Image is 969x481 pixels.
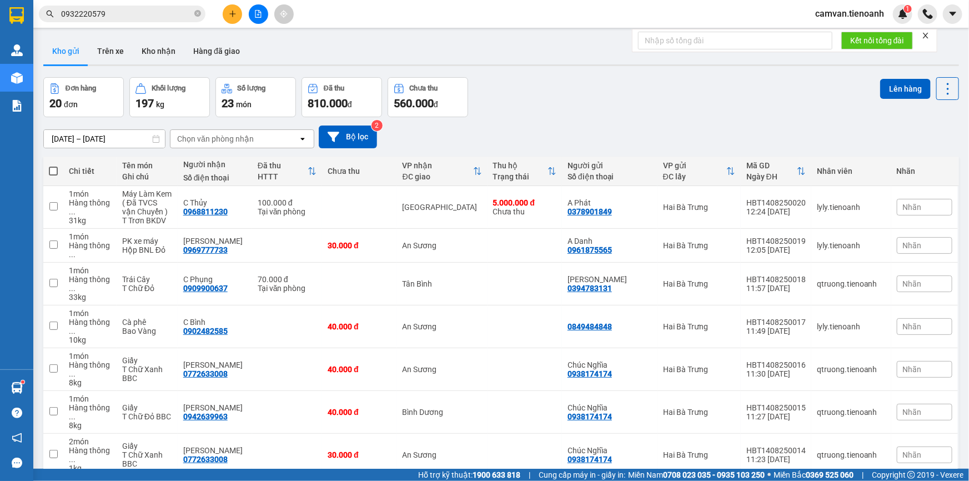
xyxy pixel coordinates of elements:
[66,84,96,92] div: Đơn hàng
[880,79,931,99] button: Lên hàng
[43,77,124,117] button: Đơn hàng20đơn
[806,7,893,21] span: camvan.tienoanh
[418,469,520,481] span: Hỗ trợ kỹ thuật:
[324,84,344,92] div: Đã thu
[746,446,806,455] div: HBT1408250014
[12,458,22,468] span: message
[236,100,252,109] span: món
[298,134,307,143] svg: open
[850,34,904,47] span: Kết nối tổng đài
[663,408,735,417] div: Hai Bà Trưng
[371,120,383,131] sup: 2
[69,309,111,318] div: 1 món
[903,408,922,417] span: Nhãn
[403,279,482,288] div: Tân Bình
[897,167,952,176] div: Nhãn
[663,161,726,170] div: VP gửi
[473,470,520,479] strong: 1900 633 818
[817,450,886,459] div: qtruong.tienoanh
[403,203,482,212] div: [GEOGRAPHIC_DATA]
[69,318,111,335] div: Hàng thông thường
[903,322,922,331] span: Nhãn
[817,408,886,417] div: qtruong.tienoanh
[122,318,172,327] div: Cà phê
[328,408,391,417] div: 40.000 đ
[69,198,111,216] div: Hàng thông thường
[184,38,249,64] button: Hàng đã giao
[568,369,612,378] div: 0938174174
[122,412,172,421] div: T Chữ Đỏ BBC
[903,365,922,374] span: Nhãn
[122,327,172,335] div: Bao Vàng
[61,8,192,20] input: Tìm tên, số ĐT hoặc mã đơn
[488,157,562,186] th: Toggle SortBy
[663,172,726,181] div: ĐC lấy
[88,38,133,64] button: Trên xe
[817,241,886,250] div: lyly.tienoanh
[49,97,62,110] span: 20
[177,133,254,144] div: Chọn văn phòng nhận
[410,84,438,92] div: Chưa thu
[628,469,765,481] span: Miền Nam
[122,172,172,181] div: Ghi chú
[183,207,228,216] div: 0968811230
[129,77,210,117] button: Khối lượng197kg
[903,241,922,250] span: Nhãn
[122,284,172,293] div: T Chữ Đỏ
[69,394,111,403] div: 1 món
[746,318,806,327] div: HBT1408250017
[222,97,234,110] span: 23
[348,100,352,109] span: đ
[12,433,22,443] span: notification
[133,38,184,64] button: Kho nhận
[746,403,806,412] div: HBT1408250015
[69,327,76,335] span: ...
[122,365,172,383] div: T Chữ Xanh BBC
[183,446,247,455] div: C Hà
[69,284,76,293] span: ...
[122,161,172,170] div: Tên món
[403,365,482,374] div: An Sương
[69,403,111,421] div: Hàng thông thường
[663,322,735,331] div: Hai Bà Trưng
[746,161,797,170] div: Mã GD
[69,241,111,259] div: Hàng thông thường
[194,9,201,19] span: close-circle
[69,412,76,421] span: ...
[898,9,908,19] img: icon-new-feature
[328,365,391,374] div: 40.000 đ
[638,32,832,49] input: Nhập số tổng đài
[403,408,482,417] div: Bình Dương
[746,412,806,421] div: 11:27 [DATE]
[183,318,247,327] div: C Bình
[183,369,228,378] div: 0772633008
[862,469,863,481] span: |
[258,198,317,207] div: 100.000 đ
[403,172,473,181] div: ĐC giao
[44,130,165,148] input: Select a date range.
[69,189,111,198] div: 1 món
[403,450,482,459] div: An Sương
[568,322,612,331] div: 0849484848
[183,173,247,182] div: Số điện thoại
[403,322,482,331] div: An Sương
[817,279,886,288] div: qtruong.tienoanh
[663,450,735,459] div: Hai Bà Trưng
[122,442,172,450] div: Giấy
[183,403,247,412] div: Hồng Nhi
[122,245,172,254] div: Hộp BNL Đỏ
[69,421,111,430] div: 8 kg
[69,232,111,241] div: 1 món
[183,360,247,369] div: C Hà
[11,44,23,56] img: warehouse-icon
[568,403,652,412] div: Chúc Nghĩa
[254,10,262,18] span: file-add
[194,10,201,17] span: close-circle
[43,38,88,64] button: Kho gửi
[817,203,886,212] div: lyly.tienoanh
[319,126,377,148] button: Bộ lọc
[258,275,317,284] div: 70.000 đ
[568,284,612,293] div: 0394783131
[841,32,913,49] button: Kết nối tổng đài
[397,157,488,186] th: Toggle SortBy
